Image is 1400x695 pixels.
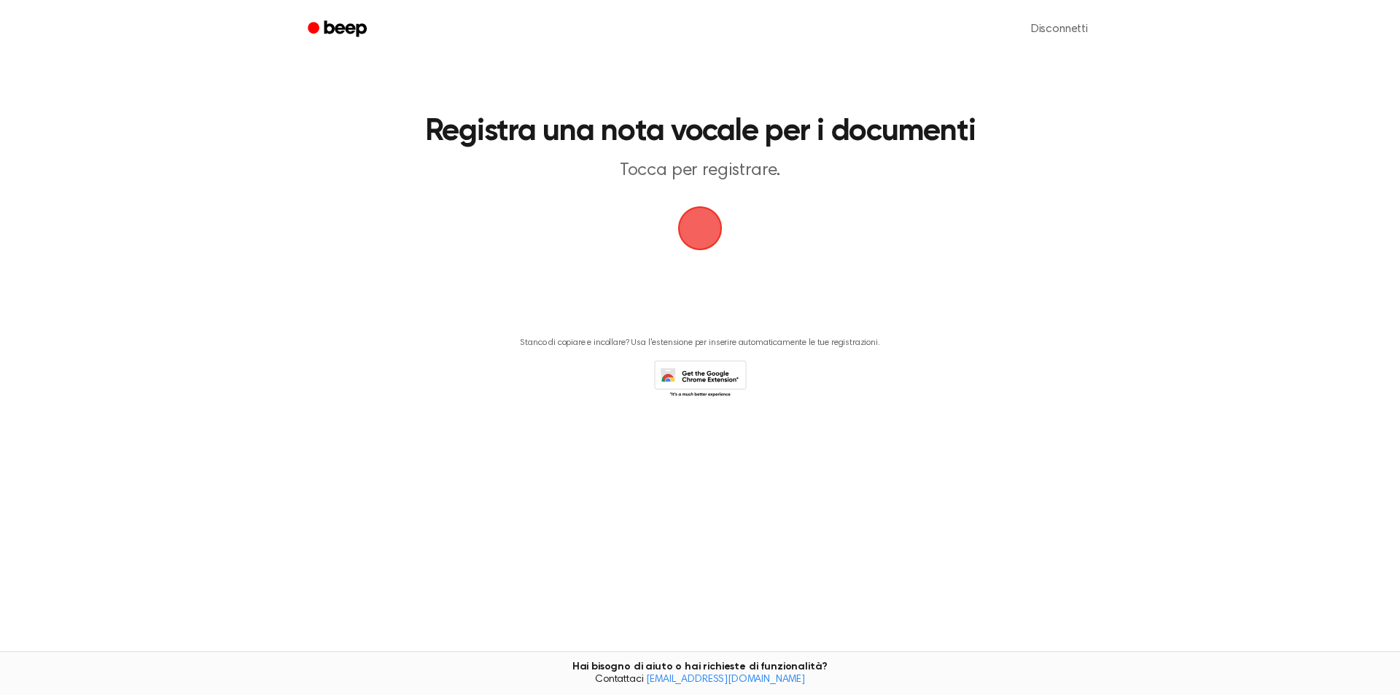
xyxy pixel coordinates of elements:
font: Hai bisogno di aiuto o hai richieste di funzionalità? [572,661,828,672]
a: Segnale acustico [297,15,380,44]
font: Stanco di copiare e incollare? Usa l'estensione per inserire automaticamente le tue registrazioni. [520,338,879,347]
font: Disconnetti [1031,23,1088,35]
font: Registra una nota vocale per i documenti [425,117,976,147]
font: Tocca per registrare. [620,162,781,179]
a: [EMAIL_ADDRESS][DOMAIN_NAME] [646,675,805,685]
a: Disconnetti [1016,12,1102,47]
font: Contattaci [595,675,643,685]
img: Logo Beep [678,206,722,250]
